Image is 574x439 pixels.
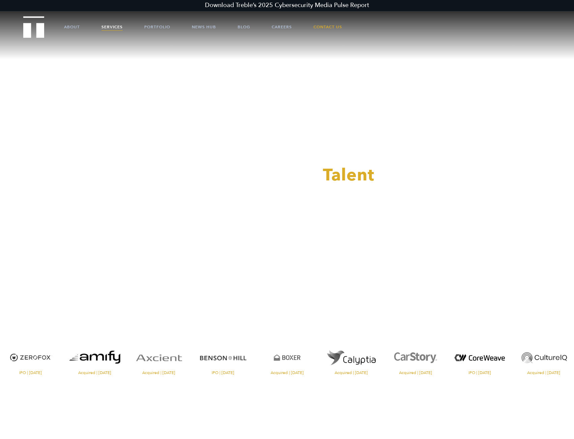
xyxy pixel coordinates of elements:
a: Visit the website [321,345,382,375]
img: Culture IQ logo [513,345,574,371]
a: Visit the website [449,345,510,375]
a: Careers [272,17,292,37]
a: Contact Us [313,17,342,37]
img: Treble logo [23,16,44,38]
span: Acquired | [DATE] [128,371,189,375]
img: Axcient logo [128,345,189,371]
span: Talent [323,164,374,187]
a: Visit the Culture IQ website [513,345,574,375]
span: IPO | [DATE] [449,371,510,375]
img: ZeroFox logo [0,345,61,371]
a: News Hub [192,17,216,37]
a: Blog [238,17,250,37]
img: CarStory logo [385,345,446,371]
a: Visit the Benson Hill website [193,345,253,375]
a: Services [101,17,123,37]
a: Visit the Axcient website [128,345,189,375]
span: Acquired | [DATE] [385,371,446,375]
span: Acquired | [DATE] [513,371,574,375]
a: About [64,17,80,37]
a: Visit the CarStory website [385,345,446,375]
span: Acquired | [DATE] [321,371,382,375]
span: Acquired | [DATE] [64,371,125,375]
img: Benson Hill logo [193,345,253,371]
a: Portfolio [144,17,170,37]
span: IPO | [DATE] [193,371,253,375]
img: Boxer logo [257,345,318,371]
a: Visit the Boxer website [257,345,318,375]
span: IPO | [DATE] [0,371,61,375]
a: Visit the ZeroFox website [0,345,61,375]
a: Visit the website [64,345,125,375]
span: Acquired | [DATE] [257,371,318,375]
